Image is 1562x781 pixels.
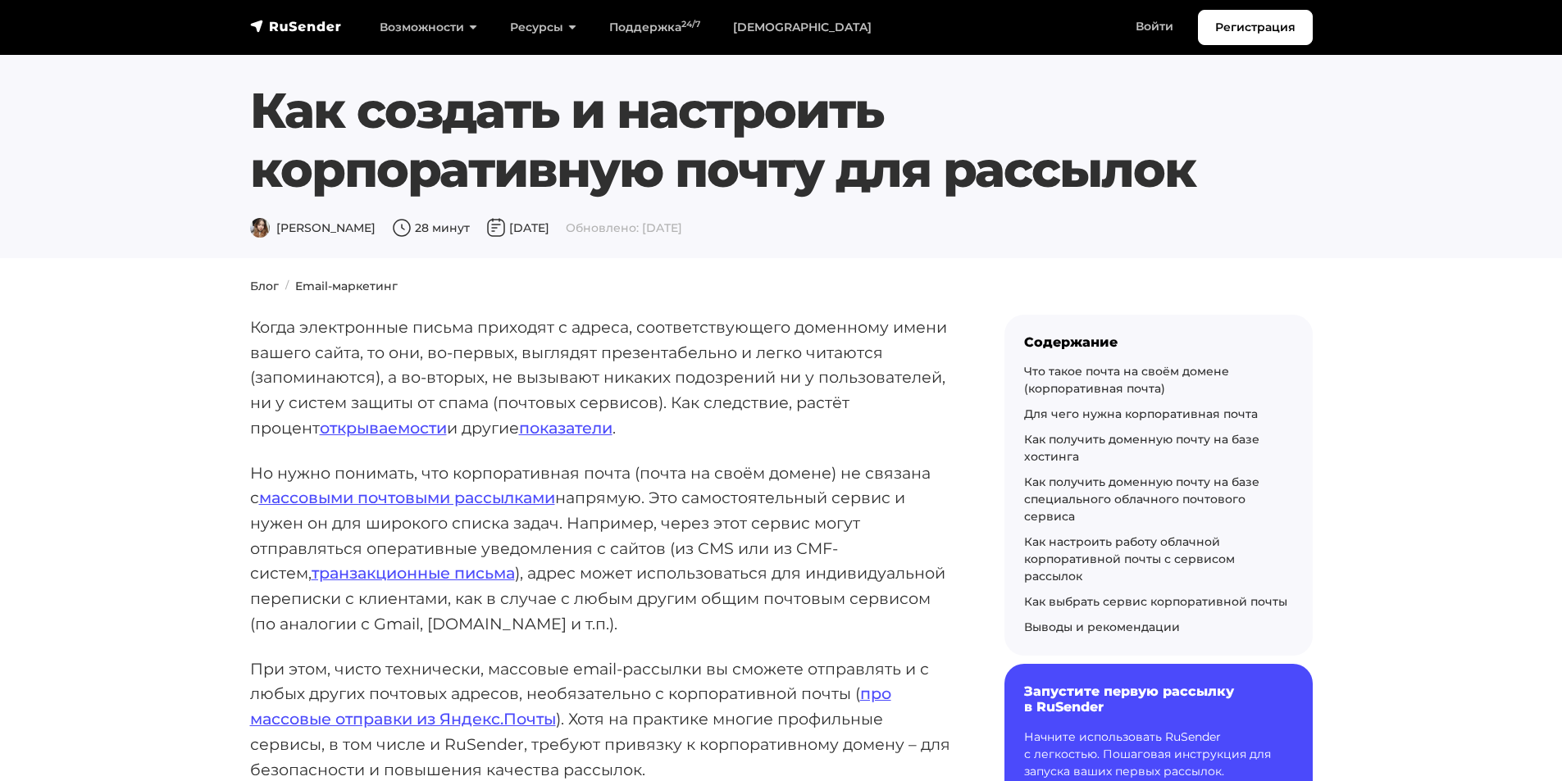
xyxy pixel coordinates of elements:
[486,220,549,235] span: [DATE]
[1024,406,1258,421] a: Для чего нужна корпоративная почта
[1024,334,1293,350] div: Содержание
[1024,534,1235,583] a: Как настроить работу облачной корпоративной почты с сервисом рассылок
[1024,432,1259,464] a: Как получить доменную почту на базе хостинга
[240,278,1323,295] nav: breadcrumb
[250,315,952,441] p: Когда электронные письма приходят с адреса, соответствующего доменному имени вашего сайта, то они...
[486,218,506,238] img: Дата публикации
[363,11,494,44] a: Возможности
[1024,475,1259,524] a: Как получить доменную почту на базе специального облачного почтового сервиса
[259,488,555,507] a: массовыми почтовыми рассылками
[1119,10,1190,43] a: Войти
[1024,594,1287,609] a: Как выбрать сервис корпоративной почты
[320,418,447,438] a: открываемости
[593,11,717,44] a: Поддержка24/7
[250,18,342,34] img: RuSender
[1024,729,1293,780] p: Начните использовать RuSender с легкостью. Пошаговая инструкция для запуска ваших первых рассылок.
[1024,683,1293,715] h6: Запустите первую рассылку в RuSender
[250,279,279,293] a: Блог
[681,19,700,30] sup: 24/7
[312,563,515,583] a: транзакционные письма
[250,461,952,637] p: Но нужно понимать, что корпоративная почта (почта на своём домене) не связана с напрямую. Это сам...
[392,220,470,235] span: 28 минут
[250,81,1223,199] h1: Как создать и настроить корпоративную почту для рассылок
[250,220,376,235] span: [PERSON_NAME]
[1024,364,1229,396] a: Что такое почта на своём домене (корпоративная почта)
[717,11,888,44] a: [DEMOGRAPHIC_DATA]
[1024,620,1180,634] a: Выводы и рекомендации
[392,218,412,238] img: Время чтения
[566,220,682,235] span: Обновлено: [DATE]
[1198,10,1313,45] a: Регистрация
[519,418,613,438] a: показатели
[494,11,593,44] a: Ресурсы
[279,278,398,295] li: Email-маркетинг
